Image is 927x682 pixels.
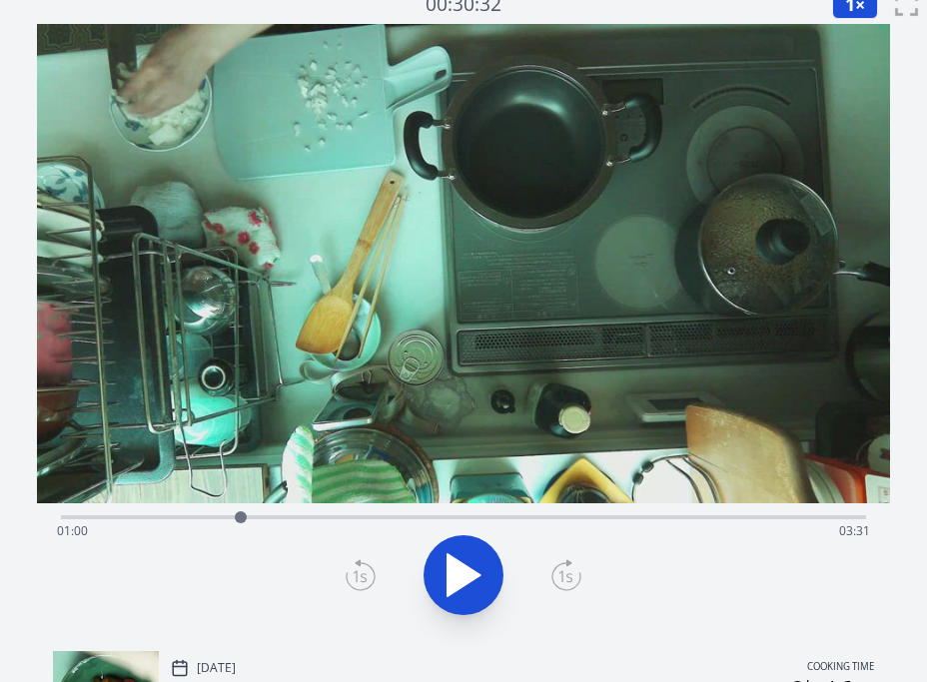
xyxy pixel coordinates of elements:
[839,522,870,539] span: 03:31
[197,660,236,676] p: [DATE]
[807,659,874,677] p: Cooking time
[57,522,88,539] span: 01:00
